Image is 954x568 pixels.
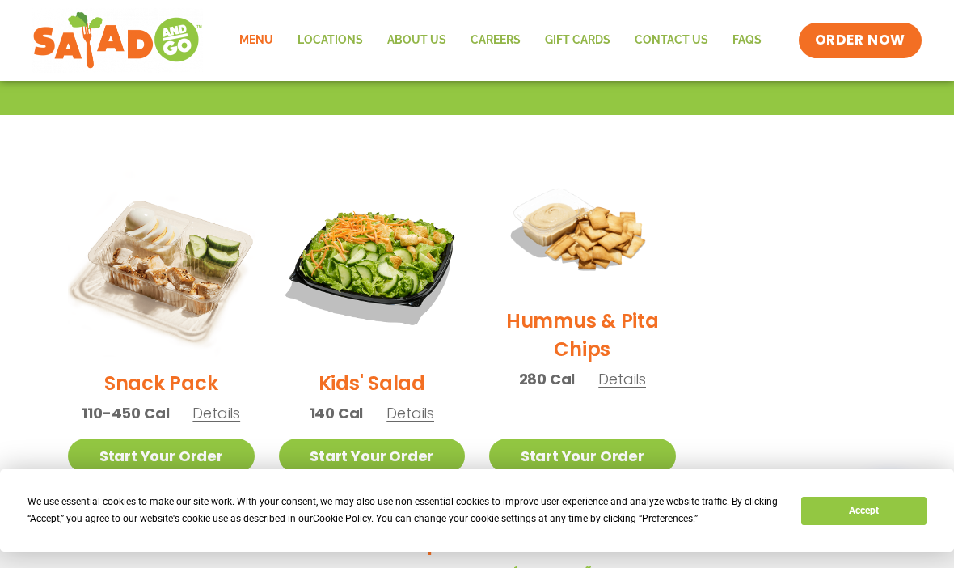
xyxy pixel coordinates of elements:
[285,22,375,59] a: Locations
[533,22,623,59] a: GIFT CARDS
[375,22,458,59] a: About Us
[68,170,255,357] img: Product photo for Snack Pack
[519,368,576,390] span: 280 Cal
[27,494,782,528] div: We use essential cookies to make our site work. With your consent, we may also use non-essential ...
[489,439,676,473] a: Start Your Order
[489,307,676,363] h2: Hummus & Pita Chips
[799,23,922,58] a: ORDER NOW
[32,8,203,73] img: new-SAG-logo-768×292
[279,170,466,357] img: Product photo for Kids’ Salad
[319,369,425,397] h2: Kids' Salad
[598,369,646,389] span: Details
[801,497,926,525] button: Accept
[310,402,364,424] span: 140 Cal
[227,22,285,59] a: Menu
[642,513,693,524] span: Preferences
[489,170,676,295] img: Product photo for Hummus & Pita Chips
[815,31,905,50] span: ORDER NOW
[82,402,169,424] span: 110-450 Cal
[313,513,371,524] span: Cookie Policy
[623,22,720,59] a: Contact Us
[192,403,240,423] span: Details
[458,22,533,59] a: Careers
[68,439,255,473] a: Start Your Order
[720,22,774,59] a: FAQs
[104,369,218,397] h2: Snack Pack
[227,22,774,59] nav: Menu
[386,403,434,423] span: Details
[279,439,466,473] a: Start Your Order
